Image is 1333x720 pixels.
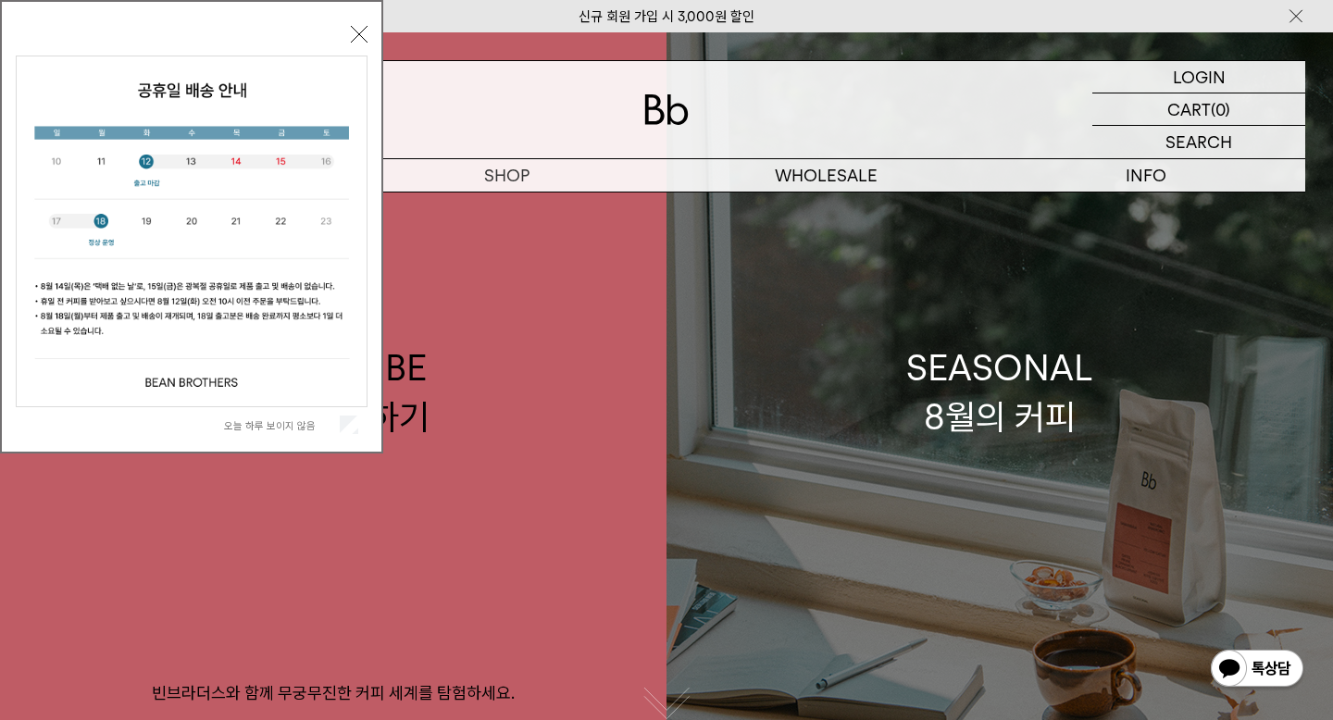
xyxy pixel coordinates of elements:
img: 로고 [644,94,689,125]
img: 카카오톡 채널 1:1 채팅 버튼 [1209,648,1305,692]
p: CART [1167,93,1211,125]
p: SEARCH [1165,126,1232,158]
a: CART (0) [1092,93,1305,126]
p: LOGIN [1173,61,1226,93]
label: 오늘 하루 보이지 않음 [224,419,336,432]
a: LOGIN [1092,61,1305,93]
div: SEASONAL 8월의 커피 [906,343,1093,441]
button: 닫기 [351,26,368,43]
a: 신규 회원 가입 시 3,000원 할인 [579,8,754,25]
p: (0) [1211,93,1230,125]
p: INFO [986,159,1305,192]
p: WHOLESALE [666,159,986,192]
img: cb63d4bbb2e6550c365f227fdc69b27f_113810.jpg [17,56,367,406]
a: SHOP [347,159,666,192]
